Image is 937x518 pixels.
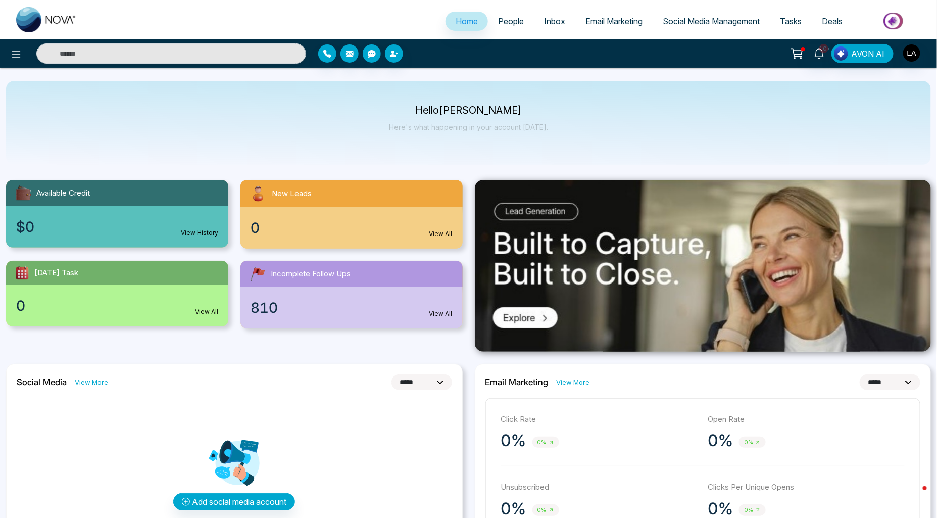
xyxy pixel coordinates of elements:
span: AVON AI [852,48,885,60]
a: View More [557,378,590,387]
p: Unsubscribed [501,482,698,493]
button: Add social media account [173,493,295,510]
a: View All [429,309,453,318]
p: 0% [501,431,526,451]
img: User Avatar [903,44,920,62]
h2: Social Media [17,377,67,387]
span: Social Media Management [663,16,760,26]
button: AVON AI [831,44,894,63]
span: Email Marketing [585,16,643,26]
img: newLeads.svg [249,184,268,203]
span: [DATE] Task [34,267,78,279]
a: View All [429,229,453,239]
span: 10+ [819,44,828,53]
a: Incomplete Follow Ups810View All [234,261,469,328]
img: availableCredit.svg [14,184,32,202]
span: Incomplete Follow Ups [271,268,351,280]
span: Available Credit [36,187,90,199]
span: Home [456,16,478,26]
img: . [475,180,931,352]
a: View All [195,307,218,316]
span: Deals [822,16,843,26]
a: Social Media Management [653,12,770,31]
a: Tasks [770,12,812,31]
p: Open Rate [708,414,905,426]
a: Inbox [534,12,575,31]
a: People [488,12,534,31]
span: New Leads [272,188,312,200]
img: Analytics png [209,438,260,488]
img: followUps.svg [249,265,267,283]
p: Clicks Per Unique Opens [708,482,905,493]
a: Home [446,12,488,31]
span: 0% [532,504,559,516]
p: 0% [708,431,733,451]
span: 0 [251,217,260,239]
span: 0% [532,437,559,448]
a: View More [75,378,108,387]
p: Here's what happening in your account [DATE]. [389,123,548,131]
span: Inbox [544,16,565,26]
span: People [498,16,524,26]
span: 810 [251,297,278,318]
img: Market-place.gif [858,10,931,32]
img: todayTask.svg [14,265,30,281]
img: Nova CRM Logo [16,7,77,32]
span: 0 [16,295,25,316]
span: $0 [16,216,34,238]
iframe: Intercom live chat [903,484,927,508]
p: Hello [PERSON_NAME] [389,106,548,115]
a: New Leads0View All [234,180,469,249]
h2: Email Marketing [485,377,549,387]
a: Deals [812,12,853,31]
span: Tasks [780,16,802,26]
a: View History [181,228,218,238]
p: Click Rate [501,414,698,426]
span: 0% [739,504,766,516]
a: Email Marketing [575,12,653,31]
a: 10+ [807,44,831,62]
span: 0% [739,437,766,448]
img: Lead Flow [834,46,848,61]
